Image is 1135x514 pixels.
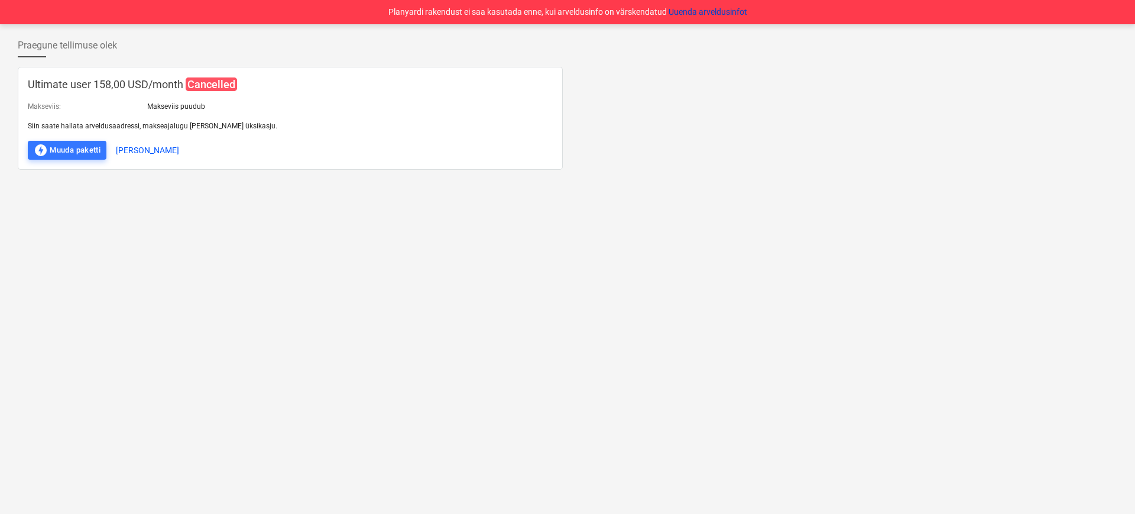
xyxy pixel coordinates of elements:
p: Makseviis puudub [147,102,205,112]
p: Ultimate user 158,00 USD / month [28,77,553,92]
div: Muuda paketti [34,143,100,157]
button: Uuenda arveldusinfot [669,6,747,18]
span: offline_bolt [34,143,48,157]
iframe: Chat Widget [1076,457,1135,514]
p: Planyardi rakendust ei saa kasutada enne, kui arveldusinfo on värskendatud [388,6,747,18]
span: Praegune tellimuse olek [18,38,117,53]
p: Siin saate hallata arveldusaadressi, makseajalugu [PERSON_NAME] üksikasju. [28,121,553,131]
button: [PERSON_NAME] [116,141,179,160]
p: Makseviis : [28,102,61,112]
button: Muuda paketti [28,141,106,160]
span: Cancelled [186,77,237,91]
